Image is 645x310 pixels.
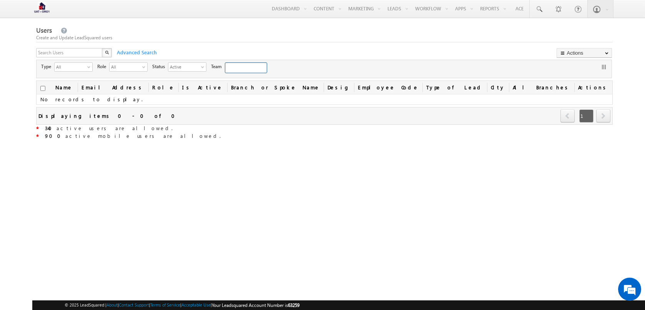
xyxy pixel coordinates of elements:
[181,302,211,307] a: Acceptable Use
[87,65,93,69] span: select
[45,132,221,139] span: active mobile users are allowed.
[509,81,574,94] a: All Branches
[36,26,52,35] span: Users
[45,132,65,139] strong: 900
[150,302,180,307] a: Terms of Service
[105,50,109,54] img: Search
[55,63,86,70] span: All
[288,302,299,308] span: 63259
[579,109,593,122] span: 1
[560,109,575,122] span: prev
[119,302,149,307] a: Contact Support
[324,81,354,94] a: Desig
[45,125,173,131] span: active users are allowed.
[487,81,509,94] a: City
[201,65,207,69] span: select
[560,110,575,122] a: prev
[142,65,148,69] span: select
[152,63,168,70] span: Status
[178,81,227,94] a: Is Active
[36,48,103,57] input: Search Users
[78,81,148,94] a: Email Address
[106,302,118,307] a: About
[36,34,613,41] div: Create and Update LeadSquared users
[596,110,610,122] a: next
[148,81,178,94] a: Role
[32,2,52,15] img: Custom Logo
[211,63,225,70] span: Team
[422,81,487,94] a: Type of Lead
[65,302,299,309] span: © 2025 LeadSquared | | | | |
[41,63,54,70] span: Type
[557,48,612,58] button: Actions
[97,63,109,70] span: Role
[227,81,324,94] a: Branch or Spoke Name
[37,94,612,105] td: No records to display.
[113,49,159,56] span: Advanced Search
[38,111,180,120] div: Displaying items 0 - 0 of 0
[212,302,299,308] span: Your Leadsquared Account Number is
[45,125,57,131] strong: 340
[110,63,141,70] span: All
[354,81,422,94] a: Employee Code
[52,81,76,94] a: Name
[574,81,612,94] span: Actions
[596,109,610,122] span: next
[168,63,200,70] span: Active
